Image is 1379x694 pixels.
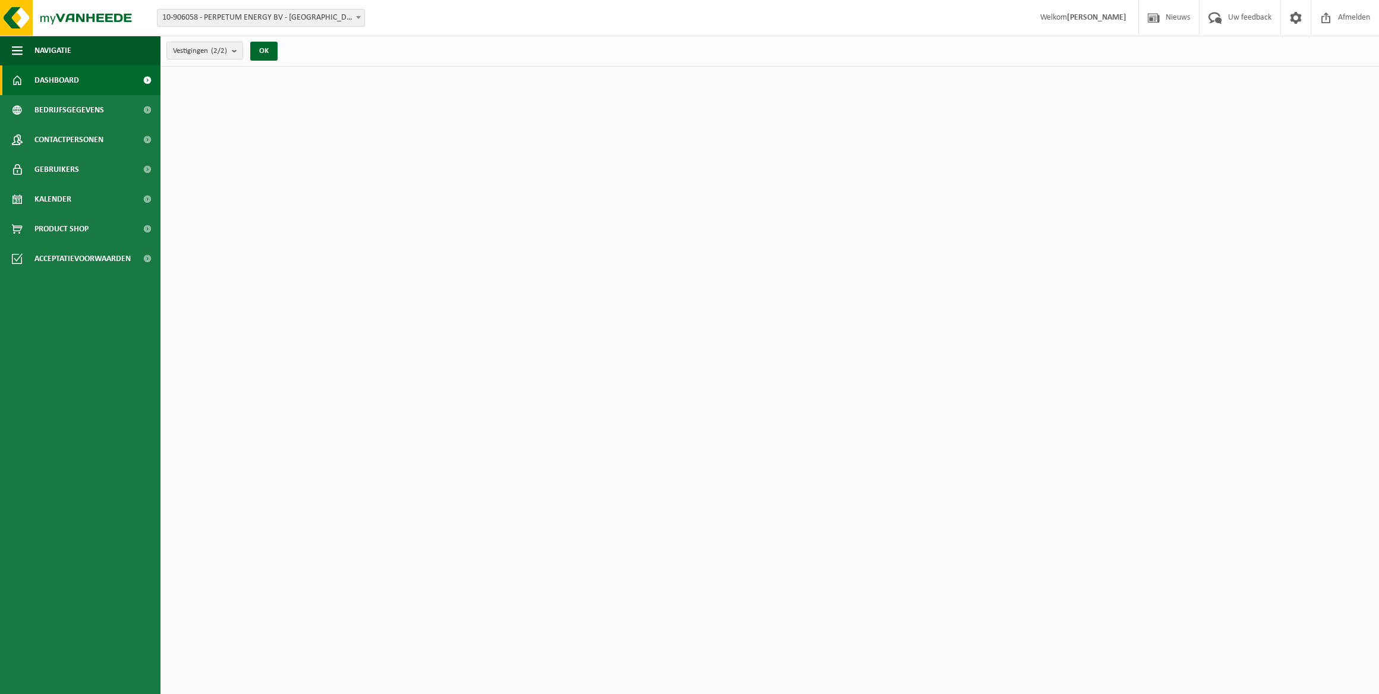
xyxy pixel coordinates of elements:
[34,184,71,214] span: Kalender
[34,214,89,244] span: Product Shop
[34,244,131,274] span: Acceptatievoorwaarden
[173,42,227,60] span: Vestigingen
[157,9,365,27] span: 10-906058 - PERPETUM ENERGY BV - NAZARETH
[34,125,103,155] span: Contactpersonen
[158,10,364,26] span: 10-906058 - PERPETUM ENERGY BV - NAZARETH
[34,95,104,125] span: Bedrijfsgegevens
[1067,13,1126,22] strong: [PERSON_NAME]
[34,155,79,184] span: Gebruikers
[211,47,227,55] count: (2/2)
[250,42,278,61] button: OK
[166,42,243,59] button: Vestigingen(2/2)
[34,65,79,95] span: Dashboard
[34,36,71,65] span: Navigatie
